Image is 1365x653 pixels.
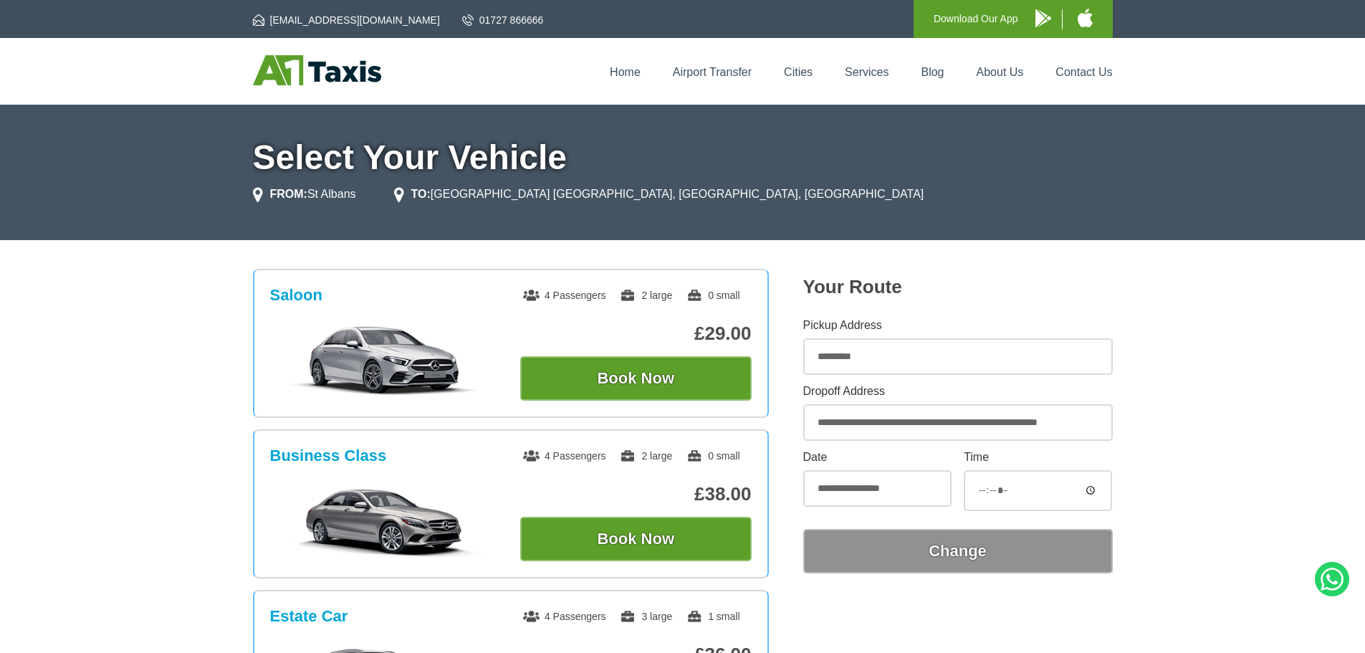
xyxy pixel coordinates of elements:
[803,320,1113,331] label: Pickup Address
[673,66,752,78] a: Airport Transfer
[784,66,813,78] a: Cities
[686,290,739,301] span: 0 small
[803,529,1113,573] button: Change
[277,325,493,396] img: Saloon
[270,188,307,200] strong: FROM:
[921,66,944,78] a: Blog
[253,13,440,27] a: [EMAIL_ADDRESS][DOMAIN_NAME]
[977,66,1024,78] a: About Us
[1055,66,1112,78] a: Contact Us
[277,485,493,557] img: Business Class
[253,55,381,85] img: A1 Taxis St Albans LTD
[686,450,739,462] span: 0 small
[253,140,1113,175] h1: Select Your Vehicle
[803,386,1113,397] label: Dropoff Address
[934,10,1018,28] p: Download Our App
[270,607,348,626] h3: Estate Car
[270,447,387,465] h3: Business Class
[1035,9,1051,27] img: A1 Taxis Android App
[253,186,356,203] li: St Albans
[520,483,752,505] p: £38.00
[803,276,1113,298] h2: Your Route
[523,290,606,301] span: 4 Passengers
[845,66,889,78] a: Services
[411,188,431,200] strong: TO:
[520,323,752,345] p: £29.00
[620,290,672,301] span: 2 large
[620,611,672,622] span: 3 large
[462,13,544,27] a: 01727 866666
[964,452,1112,463] label: Time
[686,611,739,622] span: 1 small
[270,286,322,305] h3: Saloon
[520,356,752,401] button: Book Now
[523,450,606,462] span: 4 Passengers
[394,186,924,203] li: [GEOGRAPHIC_DATA] [GEOGRAPHIC_DATA], [GEOGRAPHIC_DATA], [GEOGRAPHIC_DATA]
[523,611,606,622] span: 4 Passengers
[803,452,952,463] label: Date
[520,517,752,561] button: Book Now
[1078,9,1093,27] img: A1 Taxis iPhone App
[610,66,641,78] a: Home
[620,450,672,462] span: 2 large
